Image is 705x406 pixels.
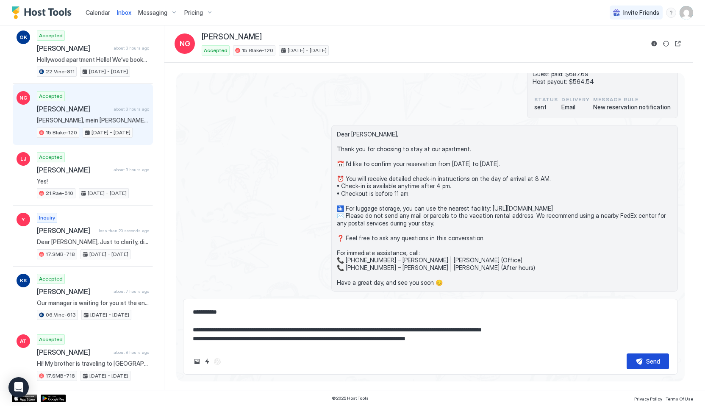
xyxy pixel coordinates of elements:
span: [PERSON_NAME] [37,348,110,356]
span: Accepted [39,336,63,343]
span: Hi! My brother is traveling to [GEOGRAPHIC_DATA] and I am booking this for him. I just wanted to ... [37,360,149,367]
a: App Store [12,395,37,402]
a: Terms Of Use [666,394,693,403]
span: [DATE] - [DATE] [288,47,327,54]
span: 06.Vine-613 [46,311,76,319]
span: New reservation notification [593,103,671,111]
span: Messaging [138,9,167,17]
span: [PERSON_NAME] [37,166,110,174]
span: Terms Of Use [666,396,693,401]
span: Accepted [39,92,63,100]
span: Invite Friends [623,9,659,17]
span: NG [180,39,190,49]
span: [DATE] - [DATE] [89,250,128,258]
span: Inquiry [39,214,55,222]
span: 15.Blake-120 [242,47,273,54]
button: Send [627,353,669,369]
button: Sync reservation [661,39,671,49]
span: OK [19,33,27,41]
a: Inbox [117,8,131,17]
span: [DATE] - [DATE] [89,68,128,75]
span: about 7 hours ago [114,289,149,294]
a: Privacy Policy [634,394,662,403]
span: 22.Vine-811 [46,68,75,75]
span: Dear [PERSON_NAME], Just to clarify, did you mean the Hollywood Designer Apartment? While this un... [37,238,149,246]
span: [PERSON_NAME], mein [PERSON_NAME] und ich reisen mit unseren beiden Kindern (7 und 10 Jahre) seit... [37,117,149,124]
span: Inbox [117,9,131,16]
span: [DATE] - [DATE] [92,129,130,136]
span: less than 20 seconds ago [99,228,149,234]
span: [PERSON_NAME] [37,226,95,235]
div: Open Intercom Messenger [8,377,29,398]
span: status [534,96,558,103]
span: [DATE] - [DATE] [88,189,127,197]
span: [PERSON_NAME] [37,287,110,296]
span: LJ [20,155,26,163]
span: 17.SMB-718 [46,250,75,258]
span: about 8 hours ago [114,350,149,355]
span: [PERSON_NAME] [37,105,110,113]
span: 21.Rae-510 [46,189,73,197]
button: Quick reply [202,356,212,367]
span: Hollywood apartment Hello! We’ve booked the Hollywood apartment for 3 days and we’ll be [DATE] at... [37,56,149,64]
div: Send [646,357,660,366]
span: Y [22,216,25,223]
span: Accepted [39,275,63,283]
span: Dear [PERSON_NAME], Thank you for choosing to stay at our apartment. 📅 I’d like to confirm your r... [337,131,672,286]
span: sent [534,103,558,111]
span: Accepted [39,153,63,161]
span: KS [20,277,27,284]
span: Accepted [39,32,63,39]
span: © 2025 Host Tools [332,395,369,401]
span: Pricing [184,9,203,17]
span: 17.SMB-718 [46,372,75,380]
button: Reservation information [649,39,659,49]
span: [DATE] - [DATE] [89,372,128,380]
span: [PERSON_NAME] [202,32,262,42]
span: Calendar [86,9,110,16]
span: about 3 hours ago [114,167,149,172]
button: Open reservation [673,39,683,49]
span: [DATE] - [DATE] [90,311,129,319]
span: NG [19,94,28,102]
span: about 3 hours ago [114,106,149,112]
span: Our manager is waiting for you at the entrance [37,299,149,307]
span: about 3 hours ago [114,45,149,51]
button: Upload image [192,356,202,367]
span: Message Rule [593,96,671,103]
span: Email [561,103,590,111]
div: menu [666,8,676,18]
span: Delivery [561,96,590,103]
span: 15.Blake-120 [46,129,77,136]
div: User profile [680,6,693,19]
a: Calendar [86,8,110,17]
span: AT [20,337,27,345]
span: Privacy Policy [634,396,662,401]
span: [PERSON_NAME] [37,44,110,53]
a: Host Tools Logo [12,6,75,19]
span: Yes! [37,178,149,185]
span: Accepted [204,47,228,54]
a: Google Play Store [41,395,66,402]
